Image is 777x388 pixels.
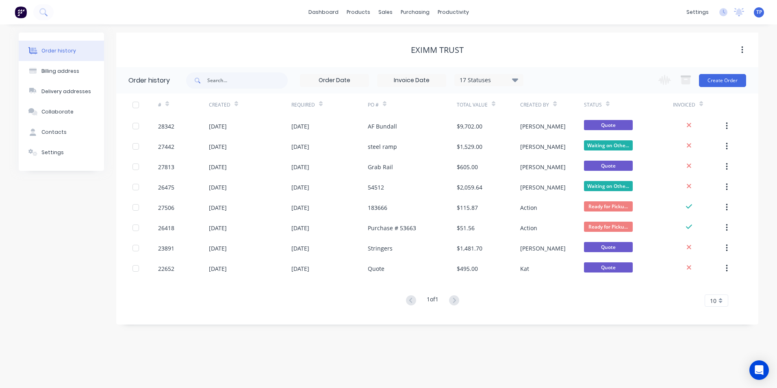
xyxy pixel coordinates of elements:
div: $9,702.00 [457,122,482,131]
div: Invoiced [673,94,724,116]
div: [DATE] [209,264,227,273]
div: Order history [128,76,170,85]
span: Quote [584,262,633,272]
div: PO # [368,101,379,109]
button: Delivery addresses [19,81,104,102]
div: Created [209,101,230,109]
div: Status [584,101,602,109]
div: Eximm Trust [411,45,464,55]
div: Total Value [457,101,488,109]
button: Collaborate [19,102,104,122]
div: steel ramp [368,142,397,151]
img: Factory [15,6,27,18]
div: 27442 [158,142,174,151]
div: [DATE] [209,122,227,131]
div: $115.87 [457,203,478,212]
div: Action [520,203,537,212]
div: [DATE] [209,244,227,253]
div: settings [682,6,713,18]
span: Ready for Picku... [584,201,633,211]
div: 27813 [158,163,174,171]
div: Quote [368,264,384,273]
div: products [343,6,374,18]
div: $1,529.00 [457,142,482,151]
div: Required [291,94,368,116]
span: Quote [584,242,633,252]
input: Invoice Date [378,74,446,87]
span: 10 [710,296,716,305]
input: Search... [207,72,288,89]
div: # [158,94,209,116]
div: 17 Statuses [455,76,523,85]
span: Quote [584,161,633,171]
div: $605.00 [457,163,478,171]
div: AF Bundall [368,122,397,131]
div: Delivery addresses [41,88,91,95]
div: $1,481.70 [457,244,482,253]
div: [DATE] [209,183,227,192]
span: Quote [584,120,633,130]
div: $2,059.64 [457,183,482,192]
div: Purchase # 53663 [368,224,416,232]
div: 23891 [158,244,174,253]
div: PO # [368,94,457,116]
div: [DATE] [291,203,309,212]
div: [PERSON_NAME] [520,163,566,171]
div: 28342 [158,122,174,131]
div: Created By [520,101,549,109]
button: Contacts [19,122,104,142]
div: productivity [434,6,473,18]
div: Collaborate [41,108,74,116]
div: [DATE] [291,244,309,253]
div: [DATE] [291,122,309,131]
div: 54512 [368,183,384,192]
div: Created [209,94,291,116]
input: Order Date [300,74,369,87]
div: Grab Rail [368,163,393,171]
span: Waiting on Othe... [584,181,633,191]
div: [DATE] [291,224,309,232]
div: [DATE] [209,142,227,151]
div: Action [520,224,537,232]
div: 1 of 1 [427,295,438,307]
div: 22652 [158,264,174,273]
div: $495.00 [457,264,478,273]
span: Waiting on Othe... [584,140,633,150]
a: dashboard [304,6,343,18]
div: Required [291,101,315,109]
div: purchasing [397,6,434,18]
div: [DATE] [209,203,227,212]
button: Settings [19,142,104,163]
div: Created By [520,94,584,116]
span: TP [756,9,762,16]
div: # [158,101,161,109]
div: [PERSON_NAME] [520,142,566,151]
button: Create Order [699,74,746,87]
div: [PERSON_NAME] [520,244,566,253]
span: Ready for Picku... [584,222,633,232]
div: 27506 [158,203,174,212]
div: [DATE] [291,142,309,151]
div: $51.56 [457,224,475,232]
button: Order history [19,41,104,61]
div: Order history [41,47,76,54]
div: [PERSON_NAME] [520,122,566,131]
div: [DATE] [291,183,309,192]
div: Settings [41,149,64,156]
div: 183666 [368,203,387,212]
div: Contacts [41,129,67,136]
div: Kat [520,264,529,273]
div: Total Value [457,94,520,116]
div: [DATE] [209,224,227,232]
div: [DATE] [291,163,309,171]
button: Billing address [19,61,104,81]
div: [DATE] [291,264,309,273]
div: 26418 [158,224,174,232]
div: [PERSON_NAME] [520,183,566,192]
div: Open Intercom Messenger [749,360,769,380]
div: Invoiced [673,101,695,109]
div: sales [374,6,397,18]
div: Billing address [41,68,79,75]
div: 26475 [158,183,174,192]
div: Stringers [368,244,393,253]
